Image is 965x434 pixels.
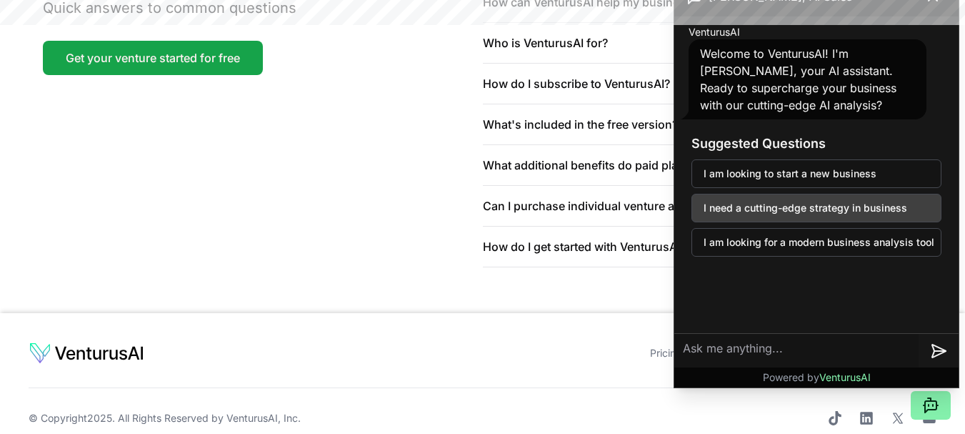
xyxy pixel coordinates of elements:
button: How do I subscribe to VenturusAI? [483,64,923,104]
button: I need a cutting-edge strategy in business [691,194,941,222]
span: © Copyright 2025 . All Rights Reserved by . [29,411,301,425]
button: I am looking for a modern business analysis tool [691,228,941,257]
button: Can I purchase individual venture analyses without a subscription? [483,186,923,226]
p: Powered by [763,370,871,385]
button: Who is VenturusAI for? [483,23,923,63]
h3: Suggested Questions [691,134,941,154]
button: What additional benefits do paid plans offer? [483,145,923,185]
a: VenturusAI, Inc [226,412,298,424]
a: Get your venture started for free [43,41,263,75]
span: VenturusAI [819,371,871,383]
a: Pricing [650,347,682,359]
button: What's included in the free version? [483,104,923,144]
button: How do I get started with VenturusAI? [483,227,923,267]
button: I am looking to start a new business [691,159,941,188]
span: VenturusAI [689,25,740,39]
span: Welcome to VenturusAI! I'm [PERSON_NAME], your AI assistant. Ready to supercharge your business w... [700,46,896,112]
img: logo [29,342,144,365]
